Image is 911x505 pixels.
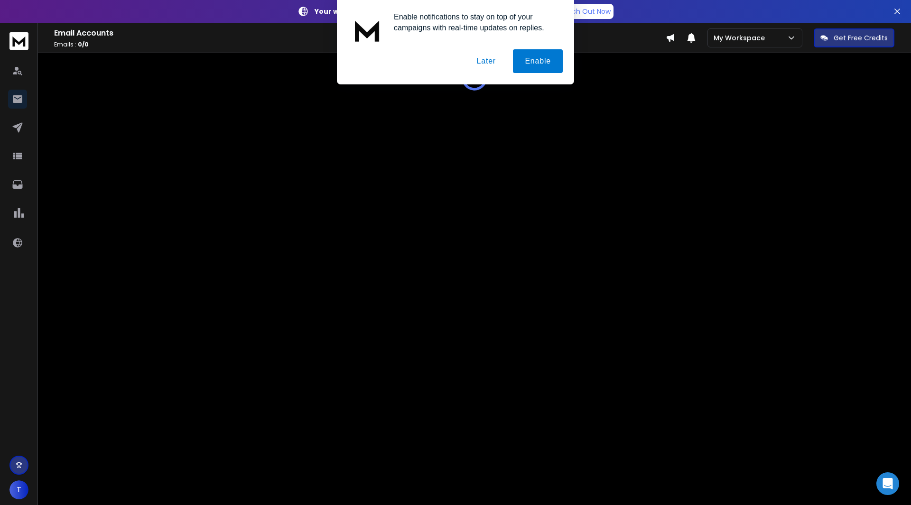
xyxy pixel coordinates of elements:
button: T [9,480,28,499]
button: Enable [513,49,563,73]
div: Open Intercom Messenger [876,472,899,495]
button: Later [465,49,507,73]
img: notification icon [348,11,386,49]
div: Enable notifications to stay on top of your campaigns with real-time updates on replies. [386,11,563,33]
